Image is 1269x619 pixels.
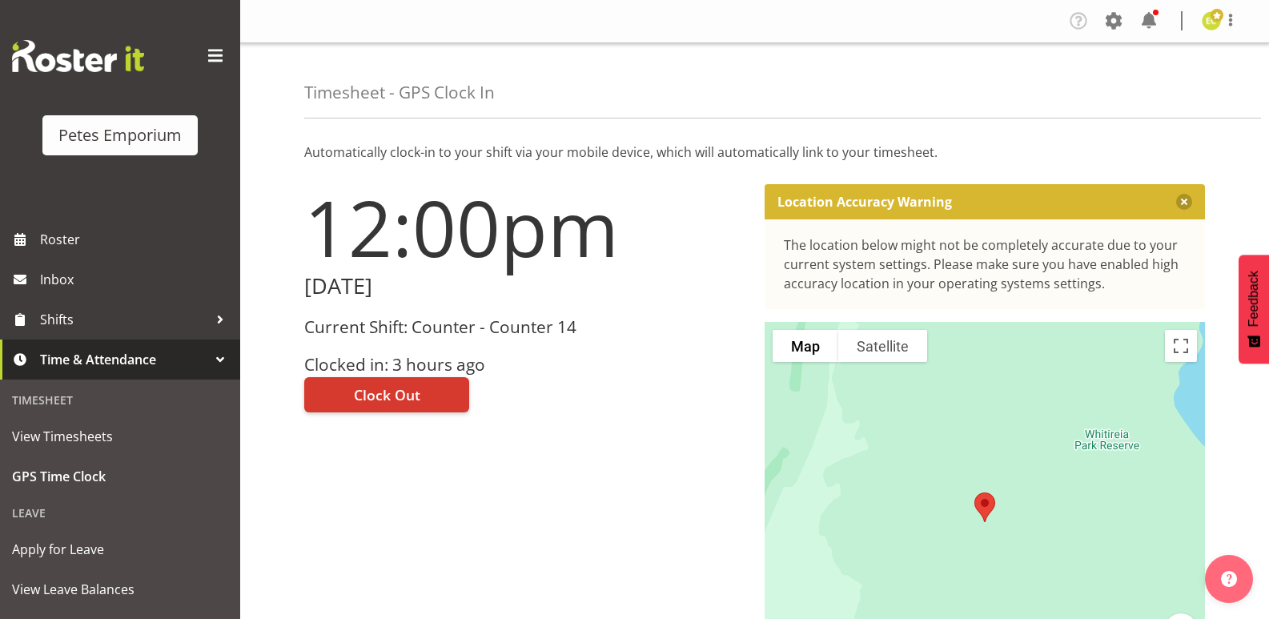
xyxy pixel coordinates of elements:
[12,40,144,72] img: Rosterit website logo
[838,330,927,362] button: Show satellite imagery
[1221,571,1237,587] img: help-xxl-2.png
[4,529,236,569] a: Apply for Leave
[1239,255,1269,364] button: Feedback - Show survey
[4,569,236,609] a: View Leave Balances
[4,384,236,416] div: Timesheet
[1202,11,1221,30] img: emma-croft7499.jpg
[40,348,208,372] span: Time & Attendance
[12,537,228,561] span: Apply for Leave
[304,377,469,412] button: Clock Out
[784,235,1187,293] div: The location below might not be completely accurate due to your current system settings. Please m...
[1176,194,1192,210] button: Close message
[304,143,1205,162] p: Automatically clock-in to your shift via your mobile device, which will automatically link to you...
[304,184,745,271] h1: 12:00pm
[304,318,745,336] h3: Current Shift: Counter - Counter 14
[304,83,495,102] h4: Timesheet - GPS Clock In
[4,496,236,529] div: Leave
[1247,271,1261,327] span: Feedback
[4,416,236,456] a: View Timesheets
[40,307,208,332] span: Shifts
[40,267,232,291] span: Inbox
[58,123,182,147] div: Petes Emporium
[4,456,236,496] a: GPS Time Clock
[40,227,232,251] span: Roster
[777,194,952,210] p: Location Accuracy Warning
[304,356,745,374] h3: Clocked in: 3 hours ago
[773,330,838,362] button: Show street map
[1165,330,1197,362] button: Toggle fullscreen view
[12,424,228,448] span: View Timesheets
[354,384,420,405] span: Clock Out
[12,464,228,488] span: GPS Time Clock
[304,274,745,299] h2: [DATE]
[12,577,228,601] span: View Leave Balances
